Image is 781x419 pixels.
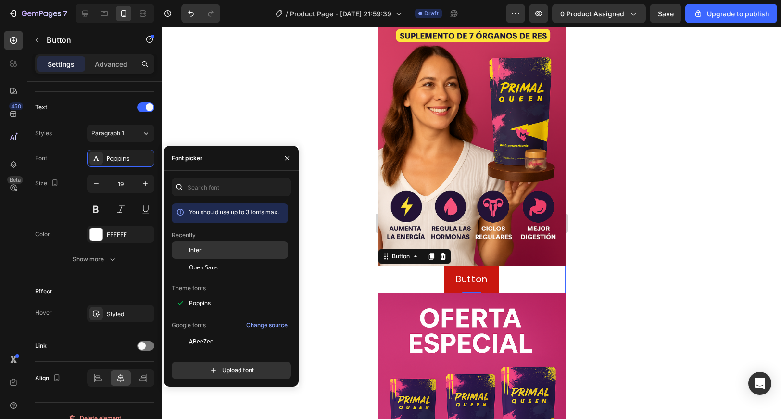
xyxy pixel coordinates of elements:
div: Align [35,372,63,385]
span: You should use up to 3 fonts max. [189,208,279,216]
div: Beta [7,176,23,184]
span: Inter [189,246,202,254]
iframe: Design area [378,27,566,419]
button: Save [650,4,681,23]
button: Upload font [172,362,291,379]
div: Effect [35,287,52,296]
div: Color [35,230,50,239]
div: Hover [35,308,52,317]
span: 0 product assigned [560,9,624,19]
button: Change source [246,319,288,331]
button: Show more [35,251,154,268]
p: 7 [63,8,67,19]
div: Styled [107,310,152,318]
span: ABeeZee [189,337,214,346]
div: Upload font [209,366,254,375]
div: Styles [35,129,52,138]
div: FFFFFF [107,230,152,239]
div: Link [35,342,47,350]
div: Text [35,103,47,112]
p: Button [47,34,128,46]
span: Open Sans [189,263,218,272]
span: Paragraph 1 [91,129,124,138]
p: Recently [172,231,196,240]
div: 450 [9,102,23,110]
span: Poppins [189,299,211,307]
span: Save [658,10,674,18]
div: Font [35,154,47,163]
input: Search font [172,178,291,196]
div: Upgrade to publish [693,9,769,19]
div: Show more [73,254,117,264]
p: Theme fonts [172,284,206,292]
button: 7 [4,4,72,23]
p: Settings [48,59,75,69]
div: Change source [246,321,288,330]
button: 0 product assigned [552,4,646,23]
span: Draft [424,9,439,18]
span: / [286,9,288,19]
div: Poppins [107,154,152,163]
div: Open Intercom Messenger [748,372,771,395]
div: Font picker [172,154,202,163]
button: Upgrade to publish [685,4,777,23]
span: Product Page - [DATE] 21:59:39 [290,9,391,19]
button: Paragraph 1 [87,125,154,142]
div: Size [35,177,61,190]
div: Undo/Redo [181,4,220,23]
p: Advanced [95,59,127,69]
p: Google fonts [172,321,206,330]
